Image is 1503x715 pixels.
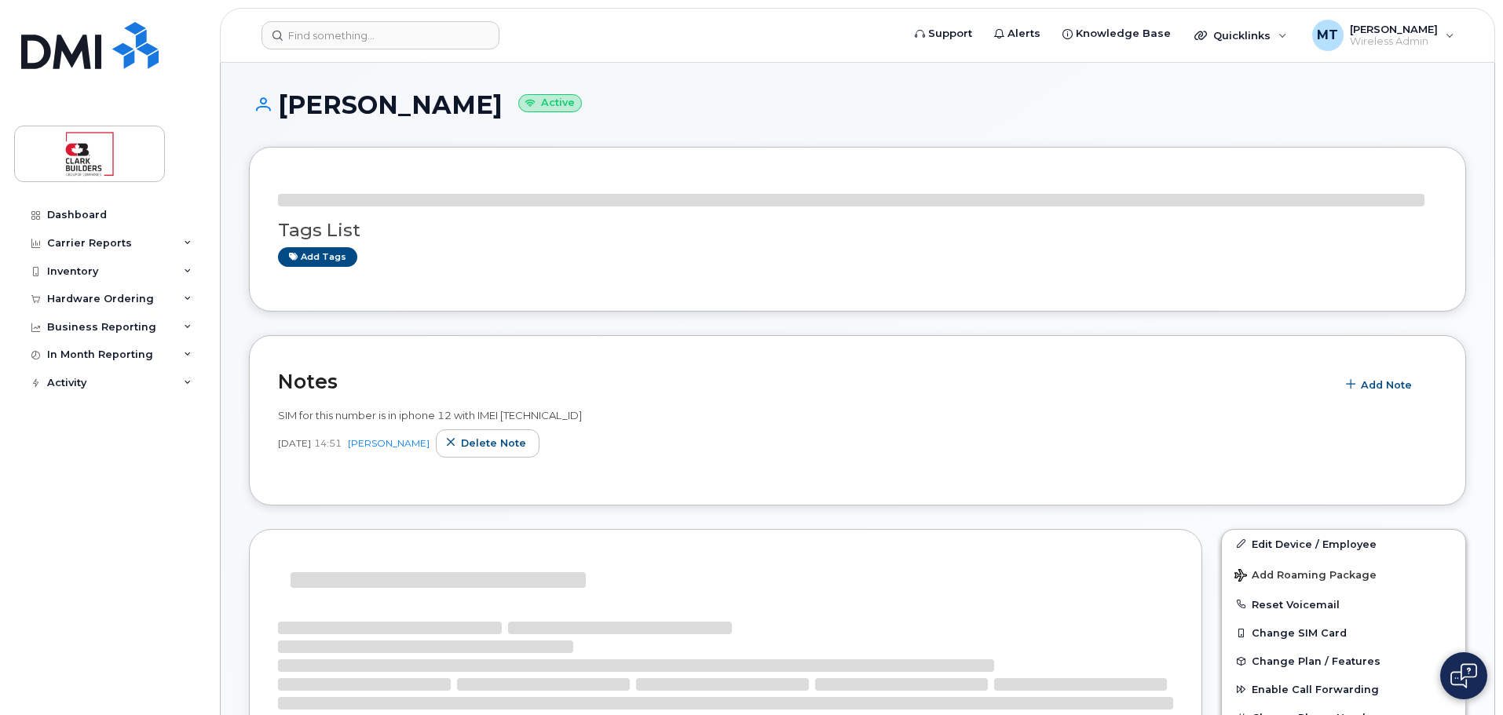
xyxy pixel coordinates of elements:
[1222,647,1465,675] button: Change Plan / Features
[1252,684,1379,695] span: Enable Call Forwarding
[1336,370,1425,399] button: Add Note
[1222,618,1465,647] button: Change SIM Card
[1361,378,1412,392] span: Add Note
[278,409,582,421] span: SIM for this number is in iphone 12 with IMEI [TECHNICAL_ID]
[461,436,526,451] span: Delete note
[1222,590,1465,618] button: Reset Voicemail
[278,370,1328,393] h2: Notes
[1222,675,1465,703] button: Enable Call Forwarding
[348,437,430,449] a: [PERSON_NAME]
[278,436,311,450] span: [DATE]
[518,94,582,112] small: Active
[249,91,1466,119] h1: [PERSON_NAME]
[1222,558,1465,590] button: Add Roaming Package
[1450,663,1477,688] img: Open chat
[1234,569,1377,584] span: Add Roaming Package
[1222,530,1465,558] a: Edit Device / Employee
[436,429,539,458] button: Delete note
[1252,655,1380,667] span: Change Plan / Features
[278,221,1437,240] h3: Tags List
[314,436,342,450] span: 14:51
[278,247,357,267] a: Add tags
